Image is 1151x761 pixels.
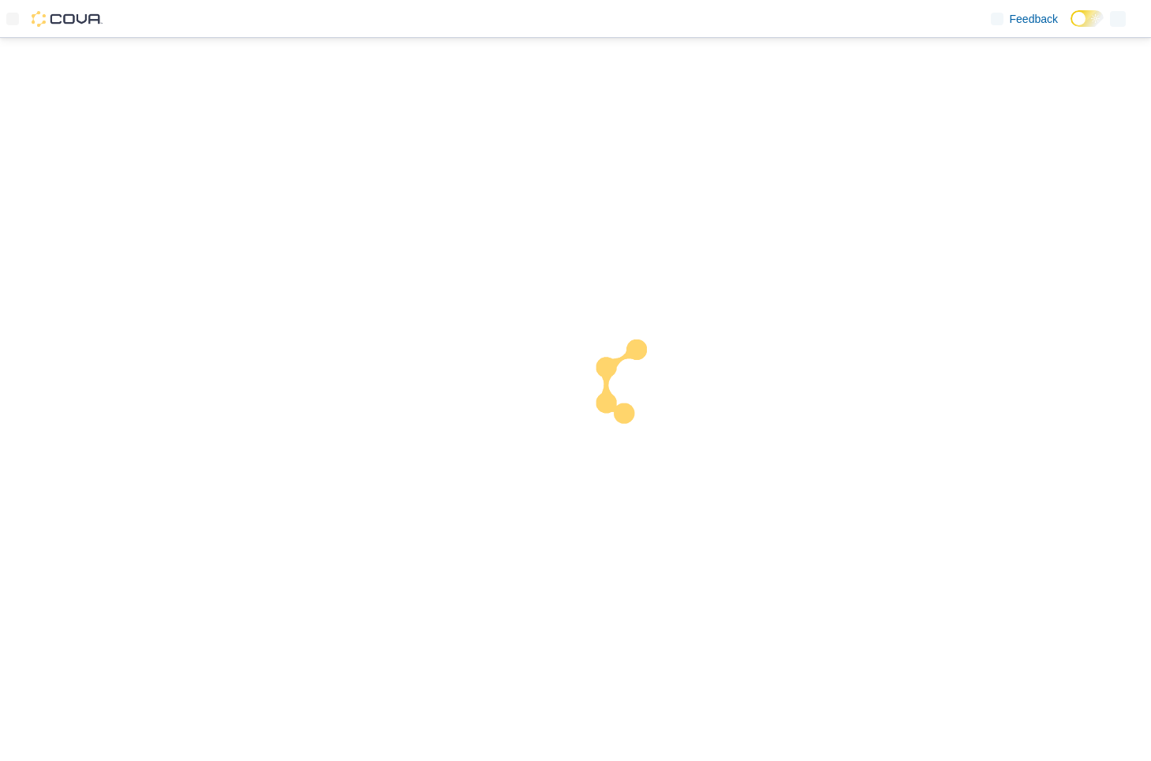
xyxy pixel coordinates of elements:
a: Feedback [985,3,1064,35]
img: cova-loader [576,328,694,446]
input: Dark Mode [1071,10,1104,27]
span: Dark Mode [1071,27,1071,28]
span: Feedback [1010,11,1058,27]
img: Cova [32,11,103,27]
